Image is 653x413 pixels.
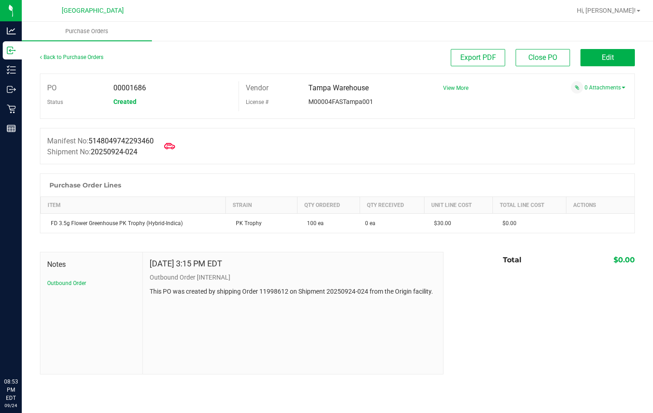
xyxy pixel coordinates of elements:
span: $0.00 [498,220,517,226]
th: Strain [226,197,297,214]
label: Vendor [246,81,268,95]
span: 0 ea [365,219,375,227]
label: Manifest No: [47,136,154,147]
span: $30.00 [429,220,451,226]
span: 20250924-024 [91,147,137,156]
h1: Purchase Order Lines [49,182,121,189]
th: Qty Ordered [297,197,360,214]
span: M00004FASTampa001 [308,98,373,105]
button: Export PDF [451,49,505,66]
span: Edit [602,53,614,62]
span: Close PO [528,53,557,62]
span: Export PDF [460,53,496,62]
span: Total [503,256,521,264]
p: 09/24 [4,402,18,409]
p: Outbound Order [INTERNAL] [150,273,436,282]
span: 100 ea [302,220,324,226]
inline-svg: Inventory [7,65,16,74]
span: Attach a document [571,81,583,93]
th: Unit Line Cost [424,197,492,214]
a: Back to Purchase Orders [40,54,103,60]
inline-svg: Inbound [7,46,16,55]
th: Qty Received [360,197,424,214]
button: Outbound Order [47,279,86,287]
button: Close PO [516,49,570,66]
p: This PO was created by shipping Order 11998612 on Shipment 20250924-024 from the Origin facility. [150,287,436,296]
th: Actions [566,197,634,214]
iframe: Resource center [9,340,36,368]
button: Edit [580,49,635,66]
label: Status [47,95,63,109]
inline-svg: Outbound [7,85,16,94]
a: Purchase Orders [22,22,152,41]
span: Hi, [PERSON_NAME]! [577,7,636,14]
span: $0.00 [614,256,635,264]
span: Tampa Warehouse [308,84,369,92]
label: PO [47,81,57,95]
div: FD 3.5g Flower Greenhouse PK Trophy (Hybrid-Indica) [46,219,220,227]
p: 08:53 PM EDT [4,378,18,402]
a: View More [443,85,468,91]
span: Purchase Orders [53,27,121,35]
span: Created [113,98,136,105]
span: Notes [47,259,136,270]
th: Total Line Cost [492,197,566,214]
a: 0 Attachments [585,84,625,91]
span: 00001686 [113,84,146,92]
span: Mark as Arrived [161,137,179,155]
inline-svg: Reports [7,124,16,133]
th: Item [41,197,226,214]
inline-svg: Retail [7,104,16,113]
label: Shipment No: [47,147,137,157]
h4: [DATE] 3:15 PM EDT [150,259,222,268]
label: License # [246,95,268,109]
inline-svg: Analytics [7,26,16,35]
span: [GEOGRAPHIC_DATA] [62,7,124,15]
span: 5148049742293460 [88,137,154,145]
span: PK Trophy [231,220,262,226]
